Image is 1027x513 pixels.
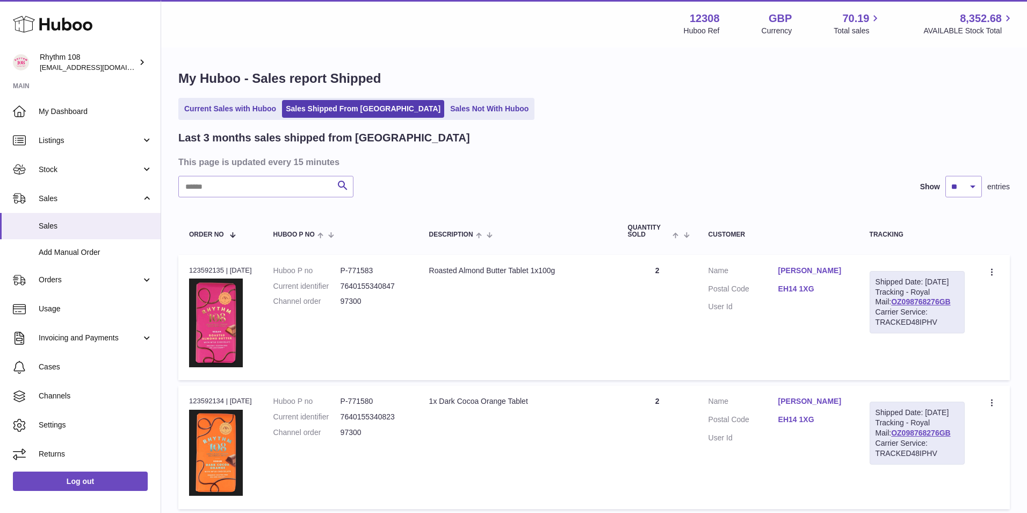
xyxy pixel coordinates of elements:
[708,433,778,443] dt: User Id
[39,275,141,285] span: Orders
[39,247,153,258] span: Add Manual Order
[273,396,341,407] dt: Huboo P no
[778,284,848,294] a: EH14 1XG
[876,307,959,327] div: Carrier Service: TRACKED48IPHV
[39,391,153,401] span: Channels
[189,279,243,367] img: 123081684745900.jpg
[273,427,341,438] dt: Channel order
[708,396,778,409] dt: Name
[923,11,1014,36] a: 8,352.68 AVAILABLE Stock Total
[778,266,848,276] a: [PERSON_NAME]
[178,156,1007,168] h3: This page is updated every 15 minutes
[39,362,153,372] span: Cases
[708,302,778,312] dt: User Id
[189,266,252,275] div: 123592135 | [DATE]
[960,11,1002,26] span: 8,352.68
[617,386,698,509] td: 2
[891,297,951,306] a: OZ098768276GB
[708,284,778,297] dt: Postal Code
[876,408,959,418] div: Shipped Date: [DATE]
[273,281,341,291] dt: Current identifier
[273,412,341,422] dt: Current identifier
[834,11,881,36] a: 70.19 Total sales
[870,231,965,238] div: Tracking
[762,26,792,36] div: Currency
[341,296,408,307] dd: 97300
[834,26,881,36] span: Total sales
[920,182,940,192] label: Show
[39,221,153,231] span: Sales
[282,100,444,118] a: Sales Shipped From [GEOGRAPHIC_DATA]
[684,26,720,36] div: Huboo Ref
[429,231,473,238] span: Description
[769,11,792,26] strong: GBP
[876,277,959,287] div: Shipped Date: [DATE]
[778,415,848,425] a: EH14 1XG
[987,182,1010,192] span: entries
[708,231,848,238] div: Customer
[180,100,280,118] a: Current Sales with Huboo
[617,255,698,381] td: 2
[40,52,136,73] div: Rhythm 108
[39,333,141,343] span: Invoicing and Payments
[13,54,29,70] img: internalAdmin-12308@internal.huboo.com
[429,396,606,407] div: 1x Dark Cocoa Orange Tablet
[341,427,408,438] dd: 97300
[178,131,470,145] h2: Last 3 months sales shipped from [GEOGRAPHIC_DATA]
[341,266,408,276] dd: P-771583
[273,231,315,238] span: Huboo P no
[178,70,1010,87] h1: My Huboo - Sales report Shipped
[189,410,243,496] img: 123081684745933.JPG
[189,396,252,406] div: 123592134 | [DATE]
[273,296,341,307] dt: Channel order
[273,266,341,276] dt: Huboo P no
[39,194,141,204] span: Sales
[870,402,965,464] div: Tracking - Royal Mail:
[708,415,778,427] dt: Postal Code
[39,449,153,459] span: Returns
[708,266,778,279] dt: Name
[40,63,158,72] span: [EMAIL_ADDRESS][DOMAIN_NAME]
[778,396,848,407] a: [PERSON_NAME]
[39,165,141,175] span: Stock
[39,136,141,146] span: Listings
[39,420,153,430] span: Settings
[39,106,153,117] span: My Dashboard
[429,266,606,276] div: Roasted Almond Butter Tablet 1x100g
[341,396,408,407] dd: P-771580
[876,438,959,459] div: Carrier Service: TRACKED48IPHV
[189,231,224,238] span: Order No
[13,472,148,491] a: Log out
[891,429,951,437] a: OZ098768276GB
[341,412,408,422] dd: 7640155340823
[923,26,1014,36] span: AVAILABLE Stock Total
[690,11,720,26] strong: 12308
[341,281,408,291] dd: 7640155340847
[446,100,532,118] a: Sales Not With Huboo
[39,304,153,314] span: Usage
[628,224,670,238] span: Quantity Sold
[842,11,869,26] span: 70.19
[870,271,965,333] div: Tracking - Royal Mail:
